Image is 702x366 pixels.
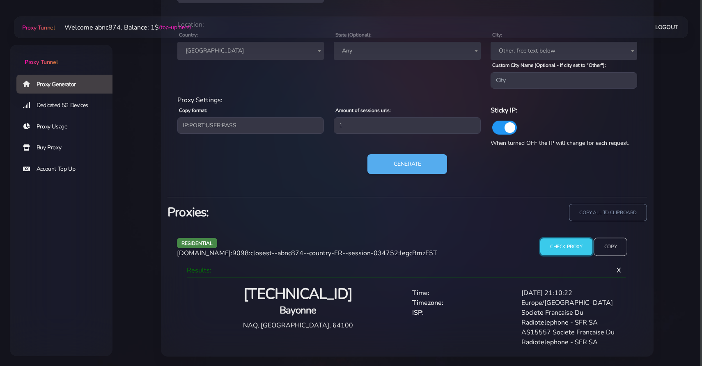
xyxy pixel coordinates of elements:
[177,238,217,248] span: residential
[516,298,626,308] div: Europe/[GEOGRAPHIC_DATA]
[22,24,55,32] span: Proxy Tunnel
[177,42,324,60] span: France
[16,117,119,136] a: Proxy Usage
[662,326,692,356] iframe: Webchat Widget
[655,20,678,35] a: Logout
[159,23,190,32] a: (top-up here)
[496,45,632,57] span: Other, free text below
[610,259,628,281] span: X
[167,204,402,221] h3: Proxies:
[16,96,119,115] a: Dedicated 5G Devices
[569,204,647,222] input: copy all to clipboard
[367,154,447,174] button: Generate
[21,21,55,34] a: Proxy Tunnel
[540,238,592,255] input: Check Proxy
[491,105,637,116] h6: Sticky IP:
[407,308,516,327] div: ISP:
[182,45,319,57] span: France
[25,58,57,66] span: Proxy Tunnel
[492,62,606,69] label: Custom City Name (Optional - If city set to "Other"):
[516,327,626,347] div: AS15557 Societe Francaise Du Radiotelephone - SFR SA
[179,107,207,114] label: Copy format:
[491,42,637,60] span: Other, free text below
[243,321,353,330] span: NAQ, [GEOGRAPHIC_DATA], 64100
[516,308,626,327] div: Societe Francaise Du Radiotelephone - SFR SA
[407,298,516,308] div: Timezone:
[491,72,637,89] input: City
[407,288,516,298] div: Time:
[516,288,626,298] div: [DATE] 21:10:22
[10,45,112,66] a: Proxy Tunnel
[339,45,475,57] span: Any
[594,238,627,256] input: Copy
[491,139,629,147] span: When turned OFF the IP will change for each request.
[55,23,190,32] li: Welcome abnc874. Balance: 1$
[16,138,119,157] a: Buy Proxy
[187,266,211,275] span: Results:
[193,304,402,317] h4: Bayonne
[16,75,119,94] a: Proxy Generator
[334,42,480,60] span: Any
[193,285,402,304] h2: [TECHNICAL_ID]
[16,160,119,178] a: Account Top Up
[335,107,391,114] label: Amount of sessions urls:
[177,249,437,258] span: [DOMAIN_NAME]:9098:closest--abnc874--country-FR--session-034752:legcBmzF5T
[172,95,642,105] div: Proxy Settings:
